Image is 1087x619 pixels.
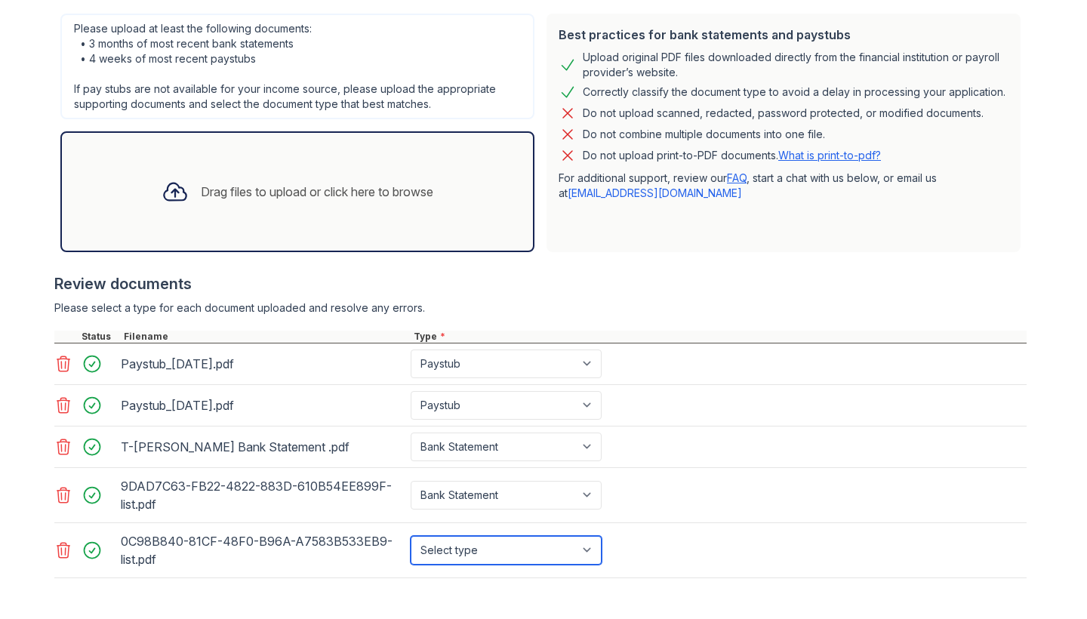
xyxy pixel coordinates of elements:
div: Do not combine multiple documents into one file. [583,125,825,143]
div: Filename [121,331,411,343]
div: Status [79,331,121,343]
div: Do not upload scanned, redacted, password protected, or modified documents. [583,104,984,122]
div: Best practices for bank statements and paystubs [559,26,1008,44]
div: Type [411,331,1027,343]
div: Drag files to upload or click here to browse [201,183,433,201]
div: Please upload at least the following documents: • 3 months of most recent bank statements • 4 wee... [60,14,534,119]
p: For additional support, review our , start a chat with us below, or email us at [559,171,1008,201]
div: 9DAD7C63-FB22-4822-883D-610B54EE899F-list.pdf [121,474,405,516]
div: Paystub_[DATE].pdf [121,352,405,376]
div: Paystub_[DATE].pdf [121,393,405,417]
div: Please select a type for each document uploaded and resolve any errors. [54,300,1027,316]
div: Correctly classify the document type to avoid a delay in processing your application. [583,83,1005,101]
div: Review documents [54,273,1027,294]
a: What is print-to-pdf? [778,149,881,162]
p: Do not upload print-to-PDF documents. [583,148,881,163]
a: FAQ [727,171,747,184]
div: T-[PERSON_NAME] Bank Statement .pdf [121,435,405,459]
div: 0C98B840-81CF-48F0-B96A-A7583B533EB9-list.pdf [121,529,405,571]
div: Upload original PDF files downloaded directly from the financial institution or payroll provider’... [583,50,1008,80]
a: [EMAIL_ADDRESS][DOMAIN_NAME] [568,186,742,199]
